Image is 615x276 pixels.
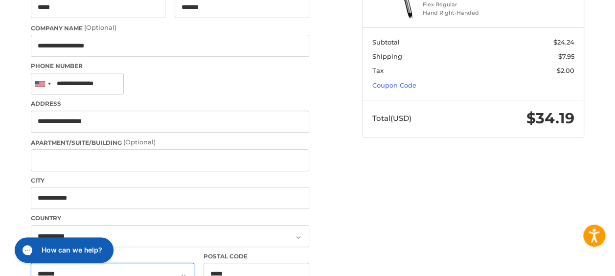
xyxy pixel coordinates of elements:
[558,52,574,60] span: $7.95
[84,23,116,31] small: (Optional)
[31,214,309,223] label: Country
[372,67,384,74] span: Tax
[10,234,116,266] iframe: Gorgias live chat messenger
[557,67,574,74] span: $2.00
[31,176,309,185] label: City
[372,114,411,123] span: Total (USD)
[204,252,309,261] label: Postal Code
[423,0,522,9] li: Flex Regular
[372,38,400,46] span: Subtotal
[372,81,416,89] a: Coupon Code
[31,99,309,108] label: Address
[31,23,309,33] label: Company Name
[553,38,574,46] span: $24.24
[123,138,156,146] small: (Optional)
[31,73,54,94] div: United States: +1
[423,9,522,17] li: Hand Right-Handed
[31,62,309,70] label: Phone Number
[31,138,309,147] label: Apartment/Suite/Building
[372,52,402,60] span: Shipping
[526,109,574,127] span: $34.19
